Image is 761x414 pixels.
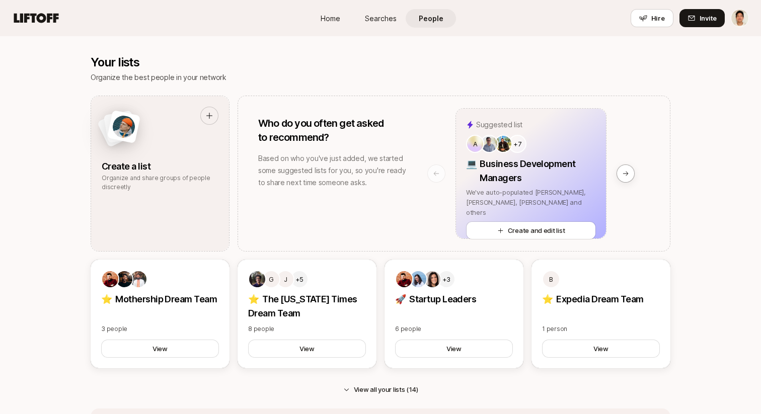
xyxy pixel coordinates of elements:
[542,324,660,334] p: 1 person
[238,260,376,368] a: GJ+5⭐ The [US_STATE] Times Dream Team8 peopleView
[91,71,226,84] p: Organize the best people in your network
[102,174,218,192] p: Organize and share groups of people discreetly
[284,273,287,285] p: J
[248,292,366,320] p: ⭐ The [US_STATE] Times Dream Team
[651,13,665,23] span: Hire
[495,136,511,152] img: b5974e06_8c38_4bd6_8b42_59887dfd714c.jpg
[248,324,366,334] p: 8 people
[91,55,226,69] p: Your lists
[410,271,426,287] img: 3b21b1e9_db0a_4655_a67f_ab9b1489a185.jpg
[549,273,553,285] p: B
[531,260,670,368] a: B⭐ Expedia Dream Team1 personView
[249,271,265,287] img: b5e2bf9f_60b1_4f06_ad3c_30d5f6d2c1b1.jpg
[101,324,219,334] p: 3 people
[321,13,340,24] span: Home
[542,292,660,306] p: ⭐ Expedia Dream Team
[419,13,443,24] span: People
[305,9,355,28] a: Home
[258,116,384,144] p: Who do you often get asked to recommend?
[335,380,426,398] button: View all your lists (14)
[295,274,303,284] p: +5
[111,114,137,140] img: man-with-orange-hat.png
[466,187,596,217] p: We've auto-populated [PERSON_NAME], [PERSON_NAME], [PERSON_NAME] and others
[466,221,596,239] button: Create and edit list
[385,260,523,368] a: +3🚀 Startup Leaders6 peopleView
[355,9,406,28] a: Searches
[466,157,477,171] p: 💻
[731,10,748,27] img: Jeremy Chen
[102,271,118,287] img: 1baabf1b_b77f_4435_b8ae_0739ab3bae7c.jpg
[365,13,397,24] span: Searches
[116,271,132,287] img: 2dee57b8_ef9d_4eaa_9621_eed78a5a80c6.jpg
[91,260,230,368] a: ⭐ Mothership Dream Team3 peopleView
[101,292,219,306] p: ⭐ Mothership Dream Team
[476,119,522,131] p: Suggested list
[406,9,456,28] a: People
[679,9,725,27] button: Invite
[258,152,409,189] p: Based on who you've just added, we started some suggested lists for you, so you're ready to share...
[424,271,440,287] img: 71d7b91d_d7cb_43b4_a7ea_a9b2f2cc6e03.jpg
[442,274,450,284] p: +3
[101,340,219,358] button: View
[395,292,513,306] p: 🚀 Startup Leaders
[102,159,218,174] p: Create a list
[473,138,478,150] p: A
[700,13,717,23] span: Invite
[269,273,274,285] p: G
[481,136,497,152] img: 21c54ac9_32fd_4722_8550_fe4a3e28991f.jpg
[631,9,673,27] button: Hire
[248,340,366,358] button: View
[395,340,513,358] button: View
[395,324,513,334] p: 6 people
[480,157,596,185] p: Business Development Managers
[513,139,521,149] p: +7
[542,340,660,358] button: View
[731,9,749,27] button: Jeremy Chen
[396,271,412,287] img: 1baabf1b_b77f_4435_b8ae_0739ab3bae7c.jpg
[130,271,146,287] img: 2822ba4a_21c8_4857_92e5_77ccf8e52002.jpg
